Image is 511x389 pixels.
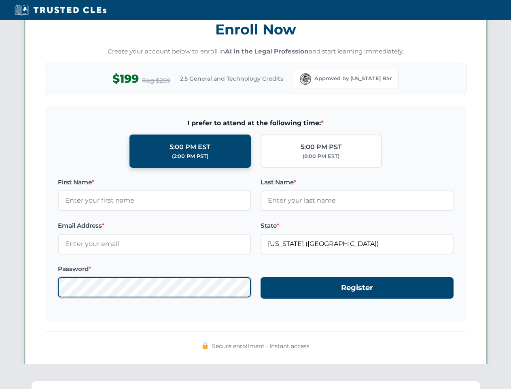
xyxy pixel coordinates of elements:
[225,47,309,55] strong: AI in the Legal Profession
[58,118,454,128] span: I prefer to attend at the following time:
[45,17,466,42] h3: Enroll Now
[261,234,454,254] input: Florida (FL)
[170,142,210,152] div: 5:00 PM EST
[45,47,466,56] p: Create your account below to enroll in and start learning immediately.
[58,190,251,211] input: Enter your first name
[314,75,392,83] span: Approved by [US_STATE] Bar
[261,190,454,211] input: Enter your last name
[58,177,251,187] label: First Name
[261,177,454,187] label: Last Name
[261,221,454,231] label: State
[212,342,310,351] span: Secure enrollment • Instant access
[303,152,339,160] div: (8:00 PM EST)
[300,73,311,85] img: Florida Bar
[112,70,139,88] span: $199
[142,76,170,85] span: Reg $299
[172,152,208,160] div: (2:00 PM PST)
[202,342,208,349] img: 🔒
[58,221,251,231] label: Email Address
[58,264,251,274] label: Password
[58,234,251,254] input: Enter your email
[12,4,109,16] img: Trusted CLEs
[180,74,283,83] span: 2.5 General and Technology Credits
[261,277,454,299] button: Register
[301,142,342,152] div: 5:00 PM PST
